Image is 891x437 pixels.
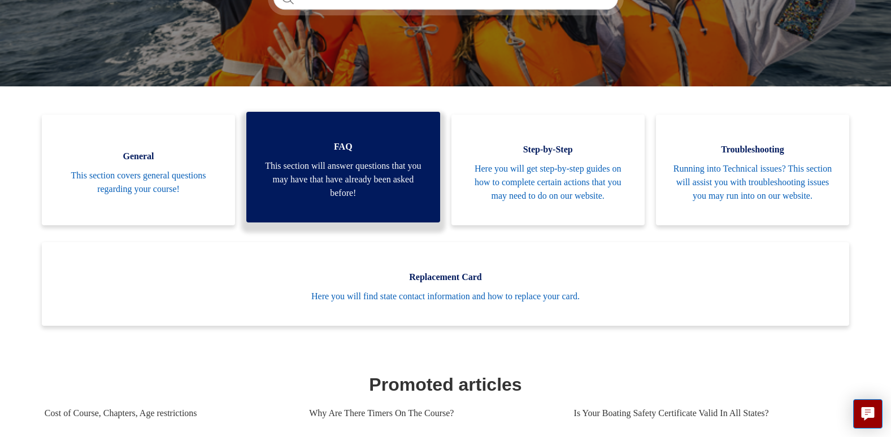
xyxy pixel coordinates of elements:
[59,150,218,163] span: General
[59,290,832,303] span: Here you will find state contact information and how to replace your card.
[59,169,218,196] span: This section covers general questions regarding your course!
[246,112,440,222] a: FAQ This section will answer questions that you may have that have already been asked before!
[451,115,645,225] a: Step-by-Step Here you will get step-by-step guides on how to complete certain actions that you ma...
[42,115,235,225] a: General This section covers general questions regarding your course!
[42,242,849,326] a: Replacement Card Here you will find state contact information and how to replace your card.
[853,399,883,429] button: Live chat
[45,371,846,398] h1: Promoted articles
[673,162,832,203] span: Running into Technical issues? This section will assist you with troubleshooting issues you may r...
[59,270,832,284] span: Replacement Card
[263,159,423,200] span: This section will answer questions that you may have that have already been asked before!
[45,398,292,429] a: Cost of Course, Chapters, Age restrictions
[673,143,832,156] span: Troubleshooting
[574,398,838,429] a: Is Your Boating Safety Certificate Valid In All States?
[309,398,557,429] a: Why Are There Timers On The Course?
[468,162,628,203] span: Here you will get step-by-step guides on how to complete certain actions that you may need to do ...
[656,115,849,225] a: Troubleshooting Running into Technical issues? This section will assist you with troubleshooting ...
[468,143,628,156] span: Step-by-Step
[263,140,423,154] span: FAQ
